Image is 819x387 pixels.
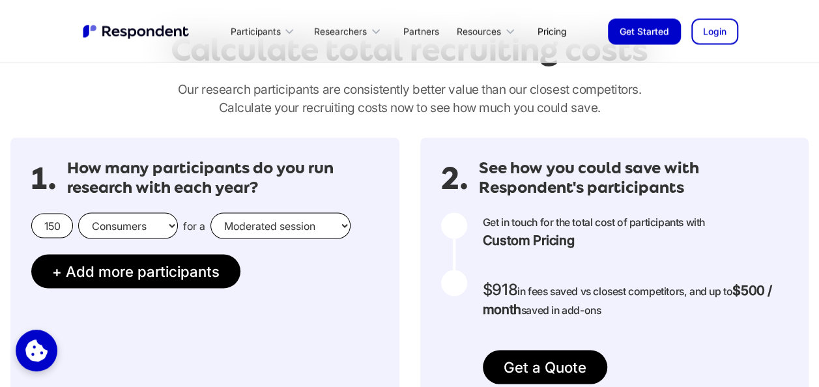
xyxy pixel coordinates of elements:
span: Calculate your recruiting costs now to see how much you could save. [219,100,601,115]
p: Our research participants are consistently better value than our closest competitors. [10,80,809,117]
strong: Custom Pricing [483,231,705,249]
div: Participants [230,25,280,38]
h3: See how you could save with Respondent's participants [479,158,788,197]
a: Login [691,18,738,44]
span: 1. [31,171,57,184]
a: Partners [393,16,450,46]
a: Pricing [527,16,577,46]
strong: $500 / month [483,282,772,317]
a: home [81,23,192,40]
span: Get in touch for the total cost of participants with [483,215,705,249]
p: in fees saved vs closest competitors, and up to saved in add-ons [483,280,788,319]
div: Researchers [306,16,392,46]
div: Participants [223,16,306,46]
a: Get Started [608,18,681,44]
div: Resources [450,16,527,46]
a: Get a Quote [483,350,607,384]
button: + Add more participants [31,254,240,288]
span: for a [183,219,205,232]
span: $918 [483,279,517,298]
img: Untitled UI logotext [81,23,192,40]
h3: How many participants do you run research with each year? [67,158,379,197]
div: Resources [457,25,501,38]
span: Add more participants [66,262,220,279]
span: + [52,262,62,279]
div: Researchers [314,25,367,38]
span: 2. [441,171,468,184]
